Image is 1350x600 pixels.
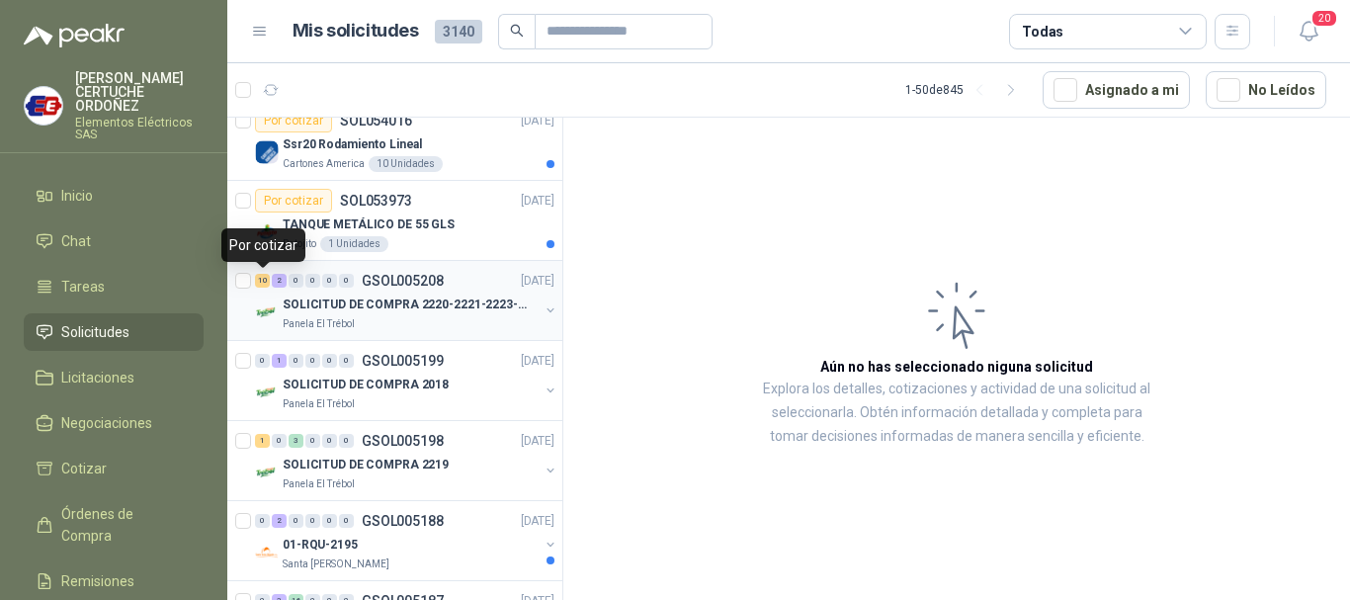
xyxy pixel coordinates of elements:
a: 0 2 0 0 0 0 GSOL005188[DATE] Company Logo01-RQU-2195Santa [PERSON_NAME] [255,509,558,572]
div: 10 [255,274,270,288]
div: 0 [272,434,287,448]
div: 1 - 50 de 845 [905,74,1027,106]
p: Explora los detalles, cotizaciones y actividad de una solicitud al seleccionarla. Obtén informaci... [761,378,1152,449]
div: 0 [255,354,270,368]
img: Company Logo [25,87,62,125]
p: Panela El Trébol [283,396,355,412]
span: Licitaciones [61,367,134,388]
div: 2 [272,514,287,528]
p: 01-RQU-2195 [283,536,358,555]
div: 0 [305,514,320,528]
div: 3 [289,434,303,448]
div: 0 [305,274,320,288]
a: Solicitudes [24,313,204,351]
div: 0 [339,514,354,528]
p: [DATE] [521,352,554,371]
span: Chat [61,230,91,252]
span: Remisiones [61,570,134,592]
p: SOL053973 [340,194,412,208]
img: Logo peakr [24,24,125,47]
img: Company Logo [255,381,279,404]
a: Licitaciones [24,359,204,396]
div: 0 [289,514,303,528]
span: Negociaciones [61,412,152,434]
a: Órdenes de Compra [24,495,204,555]
a: Tareas [24,268,204,305]
a: Inicio [24,177,204,214]
p: SOLICITUD DE COMPRA 2219 [283,456,449,474]
a: Por cotizarSOL053973[DATE] Company LogoTANQUE METÁLICO DE 55 GLSPatojito1 Unidades [227,181,562,261]
p: GSOL005199 [362,354,444,368]
p: TANQUE METÁLICO DE 55 GLS [283,215,455,234]
div: 0 [339,274,354,288]
p: Elementos Eléctricos SAS [75,117,204,140]
a: 1 0 3 0 0 0 GSOL005198[DATE] Company LogoSOLICITUD DE COMPRA 2219Panela El Trébol [255,429,558,492]
p: Panela El Trébol [283,476,355,492]
div: 0 [305,354,320,368]
img: Company Logo [255,140,279,164]
button: Asignado a mi [1043,71,1190,109]
span: Inicio [61,185,93,207]
p: Santa [PERSON_NAME] [283,557,389,572]
span: Órdenes de Compra [61,503,185,547]
div: 0 [255,514,270,528]
button: 20 [1291,14,1326,49]
a: Chat [24,222,204,260]
span: 3140 [435,20,482,43]
a: Cotizar [24,450,204,487]
div: Por cotizar [221,228,305,262]
p: Panela El Trébol [283,316,355,332]
a: 10 2 0 0 0 0 GSOL005208[DATE] Company LogoSOLICITUD DE COMPRA 2220-2221-2223-2224Panela El Trébol [255,269,558,332]
span: search [510,24,524,38]
p: [PERSON_NAME] CERTUCHE ORDOÑEZ [75,71,204,113]
div: 0 [322,354,337,368]
img: Company Logo [255,541,279,564]
h3: Aún no has seleccionado niguna solicitud [820,356,1093,378]
div: 10 Unidades [369,156,443,172]
p: GSOL005188 [362,514,444,528]
div: 1 Unidades [320,236,388,252]
span: Tareas [61,276,105,298]
span: Cotizar [61,458,107,479]
a: 0 1 0 0 0 0 GSOL005199[DATE] Company LogoSOLICITUD DE COMPRA 2018Panela El Trébol [255,349,558,412]
img: Company Logo [255,220,279,244]
p: Ssr20 Rodamiento Lineal [283,135,422,154]
p: SOLICITUD DE COMPRA 2220-2221-2223-2224 [283,296,529,314]
div: Todas [1022,21,1063,43]
div: 0 [322,434,337,448]
img: Company Logo [255,300,279,324]
p: SOLICITUD DE COMPRA 2018 [283,376,449,394]
div: 0 [289,354,303,368]
p: [DATE] [521,512,554,531]
div: Por cotizar [255,189,332,213]
div: 0 [289,274,303,288]
a: Negociaciones [24,404,204,442]
div: 2 [272,274,287,288]
img: Company Logo [255,461,279,484]
div: 0 [339,434,354,448]
div: 0 [322,514,337,528]
div: 0 [339,354,354,368]
span: 20 [1310,9,1338,28]
div: 0 [322,274,337,288]
div: Por cotizar [255,109,332,132]
p: [DATE] [521,112,554,130]
a: Por cotizarSOL054016[DATE] Company LogoSsr20 Rodamiento LinealCartones America10 Unidades [227,101,562,181]
div: 1 [255,434,270,448]
h1: Mis solicitudes [293,17,419,45]
p: Cartones America [283,156,365,172]
div: 1 [272,354,287,368]
button: No Leídos [1206,71,1326,109]
p: SOL054016 [340,114,412,128]
a: Remisiones [24,562,204,600]
p: GSOL005208 [362,274,444,288]
div: 0 [305,434,320,448]
p: [DATE] [521,272,554,291]
p: [DATE] [521,432,554,451]
p: GSOL005198 [362,434,444,448]
span: Solicitudes [61,321,129,343]
p: [DATE] [521,192,554,211]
